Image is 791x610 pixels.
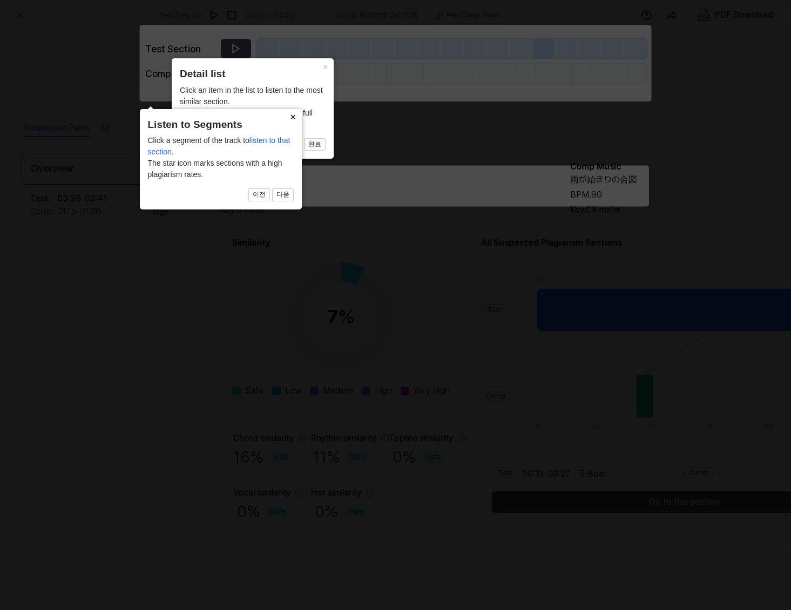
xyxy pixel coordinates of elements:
[148,136,290,156] span: listen to that section.
[180,66,326,82] header: Detail list
[248,188,270,201] button: 이전
[316,58,334,73] button: Close
[148,135,294,180] div: Click a segment of the track to The star icon marks sections with a high plagiarism rates.
[180,85,326,130] div: Click an item in the list to listen to the most similar section. Click “Go to result” button to s...
[285,109,302,124] button: Close
[148,117,294,133] header: Listen to Segments
[272,188,294,201] button: 다음
[304,138,326,151] button: 완료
